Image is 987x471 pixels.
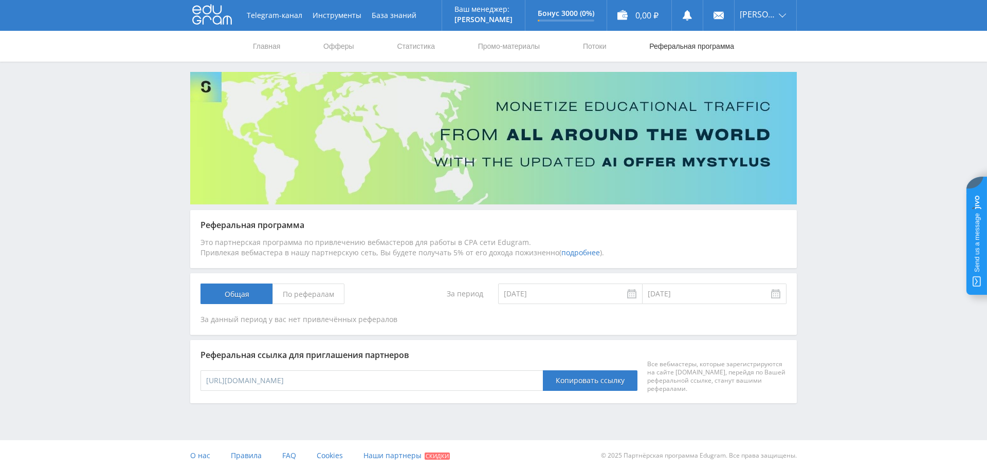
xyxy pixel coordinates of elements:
[282,450,296,460] span: FAQ
[322,31,355,62] a: Офферы
[477,31,541,62] a: Промо-материалы
[272,284,344,304] span: По рефералам
[190,450,210,460] span: О нас
[396,31,436,62] a: Статистика
[454,5,513,13] p: Ваш менеджер:
[559,248,604,257] span: ( ).
[200,237,787,258] div: Это партнерская программа по привлечению вебмастеров для работы в CPA сети Edugram. Привлекая веб...
[399,284,488,304] div: За период
[200,284,272,304] span: Общая
[740,10,776,18] span: [PERSON_NAME]
[363,440,450,471] a: Наши партнеры Скидки
[200,350,787,360] div: Реферальная ссылка для приглашения партнеров
[317,450,343,460] span: Cookies
[538,9,594,17] p: Бонус 3000 (0%)
[582,31,608,62] a: Потоки
[425,453,450,460] span: Скидки
[190,72,797,204] img: Banner
[200,220,787,230] div: Реферальная программа
[648,31,735,62] a: Реферальная программа
[561,248,600,257] a: подробнее
[252,31,281,62] a: Главная
[499,440,797,471] div: © 2025 Партнёрская программа Edugram. Все права защищены.
[200,314,787,325] div: За данный период у вас нет привлечённых рефералов
[190,440,210,471] a: О нас
[543,370,637,391] button: Копировать ссылку
[231,450,262,460] span: Правила
[454,15,513,24] p: [PERSON_NAME]
[363,450,422,460] span: Наши партнеры
[647,360,786,393] div: Все вебмастеры, которые зарегистрируются на сайте [DOMAIN_NAME], перейдя по Вашей реферальной ссы...
[282,440,296,471] a: FAQ
[231,440,262,471] a: Правила
[317,440,343,471] a: Cookies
